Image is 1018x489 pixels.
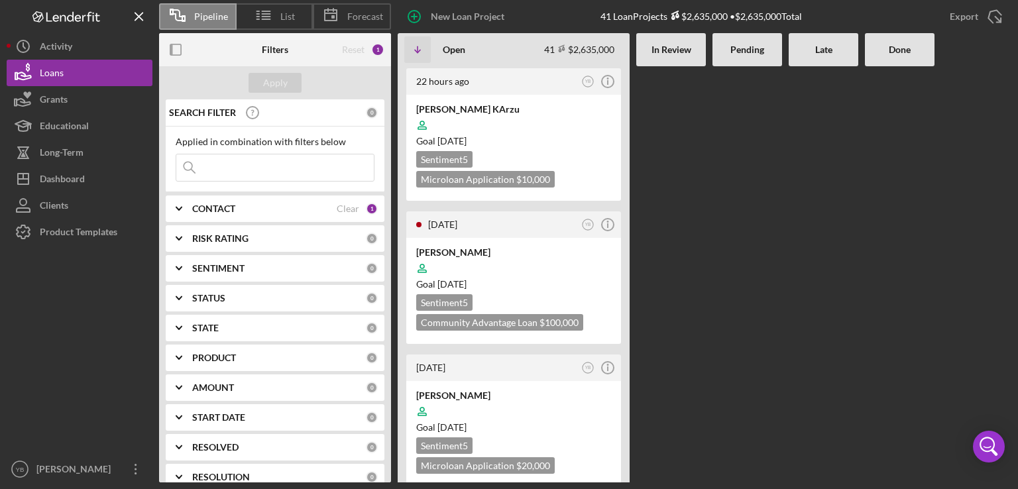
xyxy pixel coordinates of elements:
[544,44,614,55] div: 41 $2,635,000
[416,103,611,116] div: [PERSON_NAME] KArzu
[347,11,383,22] span: Forecast
[936,3,1011,30] button: Export
[16,466,25,473] text: YB
[416,389,611,402] div: [PERSON_NAME]
[194,11,228,22] span: Pipeline
[539,317,579,328] span: $100,000
[667,11,728,22] div: $2,635,000
[7,113,152,139] button: Educational
[366,203,378,215] div: 1
[730,44,764,55] b: Pending
[366,382,378,394] div: 0
[416,171,555,188] div: Microloan Application
[366,322,378,334] div: 0
[416,76,469,87] time: 2025-09-02 23:28
[579,73,597,91] button: YB
[33,456,119,486] div: [PERSON_NAME]
[366,262,378,274] div: 0
[262,44,288,55] b: Filters
[437,135,467,146] time: 10/17/2025
[431,3,504,30] div: New Loan Project
[366,352,378,364] div: 0
[169,107,236,118] b: SEARCH FILTER
[176,136,374,147] div: Applied in combination with filters below
[579,359,597,377] button: YB
[404,66,623,203] a: 22 hours agoYB[PERSON_NAME] KArzuGoal [DATE]Sentiment5Microloan Application $10,000
[40,139,84,169] div: Long-Term
[7,219,152,245] button: Product Templates
[398,3,518,30] button: New Loan Project
[600,11,802,22] div: 41 Loan Projects • $2,635,000 Total
[366,107,378,119] div: 0
[40,33,72,63] div: Activity
[40,219,117,248] div: Product Templates
[416,246,611,259] div: [PERSON_NAME]
[366,292,378,304] div: 0
[40,166,85,195] div: Dashboard
[40,86,68,116] div: Grants
[40,192,68,222] div: Clients
[192,412,245,423] b: START DATE
[516,174,550,185] span: $10,000
[404,209,623,346] a: [DATE]YB[PERSON_NAME]Goal [DATE]Sentiment5Community Advantage Loan $100,000
[192,353,236,363] b: PRODUCT
[950,3,978,30] div: Export
[366,471,378,483] div: 0
[416,278,467,290] span: Goal
[192,293,225,303] b: STATUS
[7,60,152,86] button: Loans
[7,139,152,166] button: Long-Term
[192,263,245,274] b: SENTIMENT
[192,233,249,244] b: RISK RATING
[416,437,473,454] div: Sentiment 5
[416,314,583,331] div: Community Advantage Loan
[192,442,239,453] b: RESOLVED
[40,113,89,142] div: Educational
[585,222,591,227] text: YB
[416,457,555,474] div: Microloan Application
[416,421,467,433] span: Goal
[585,79,591,83] text: YB
[437,421,467,433] time: 10/16/2025
[192,382,234,393] b: AMOUNT
[7,33,152,60] button: Activity
[416,362,445,373] time: 2025-09-01 19:06
[366,411,378,423] div: 0
[579,216,597,234] button: YB
[651,44,691,55] b: In Review
[443,44,465,55] b: Open
[7,86,152,113] button: Grants
[192,472,250,482] b: RESOLUTION
[280,11,295,22] span: List
[585,365,591,370] text: YB
[516,460,550,471] span: $20,000
[249,73,302,93] button: Apply
[815,44,832,55] b: Late
[366,233,378,244] div: 0
[337,203,359,214] div: Clear
[7,192,152,219] button: Clients
[192,203,235,214] b: CONTACT
[404,353,623,489] a: [DATE]YB[PERSON_NAME]Goal [DATE]Sentiment5Microloan Application $20,000
[428,219,457,230] time: 2025-09-02 14:32
[342,44,365,55] div: Reset
[416,135,467,146] span: Goal
[192,323,219,333] b: STATE
[371,43,384,56] div: 1
[7,166,152,192] button: Dashboard
[40,60,64,89] div: Loans
[7,456,152,482] button: YB[PERSON_NAME]
[416,151,473,168] div: Sentiment 5
[366,441,378,453] div: 0
[889,44,911,55] b: Done
[416,294,473,311] div: Sentiment 5
[437,278,467,290] time: 11/11/2025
